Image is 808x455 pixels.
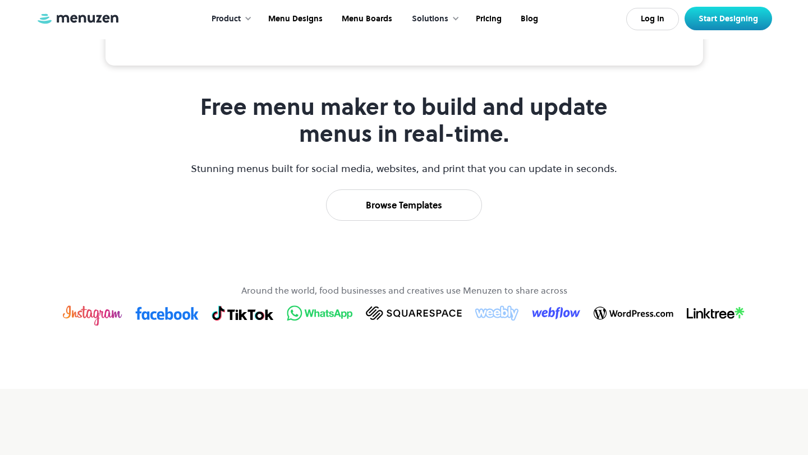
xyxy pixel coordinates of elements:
div: Product [200,2,258,36]
p: Stunning menus built for social media, websites, and print that you can update in seconds. [190,161,619,176]
a: Log In [626,8,679,30]
div: Product [212,13,241,25]
p: Around the world, food businesses and creatives use Menuzen to share across [241,284,567,297]
a: Pricing [465,2,510,36]
div: Solutions [401,2,465,36]
h1: Free menu maker to build and update menus in real-time. [190,94,619,147]
a: Menu Designs [258,2,331,36]
a: Browse Templates [326,189,482,221]
a: Start Designing [685,7,772,30]
a: Blog [510,2,547,36]
div: Solutions [412,13,448,25]
a: Menu Boards [331,2,401,36]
